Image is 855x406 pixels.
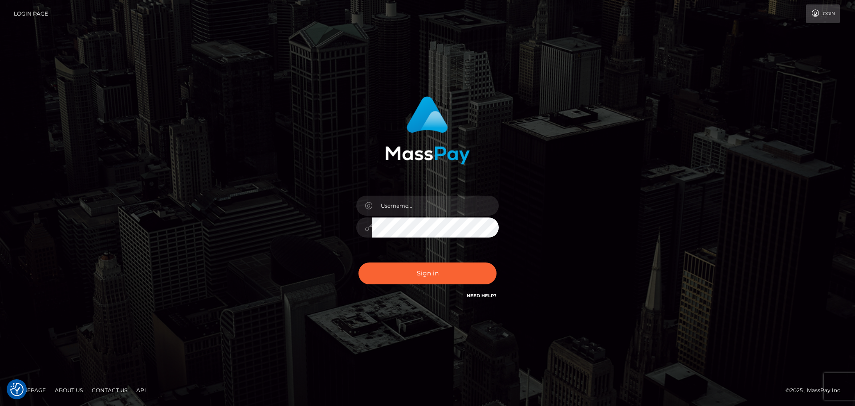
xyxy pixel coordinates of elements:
[14,4,48,23] a: Login Page
[372,196,499,216] input: Username...
[10,383,24,396] img: Revisit consent button
[385,96,470,164] img: MassPay Login
[10,383,49,397] a: Homepage
[51,383,86,397] a: About Us
[467,293,497,299] a: Need Help?
[133,383,150,397] a: API
[358,262,497,284] button: Sign in
[806,4,840,23] a: Login
[10,383,24,396] button: Consent Preferences
[88,383,131,397] a: Contact Us
[786,385,848,395] div: © 2025 , MassPay Inc.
